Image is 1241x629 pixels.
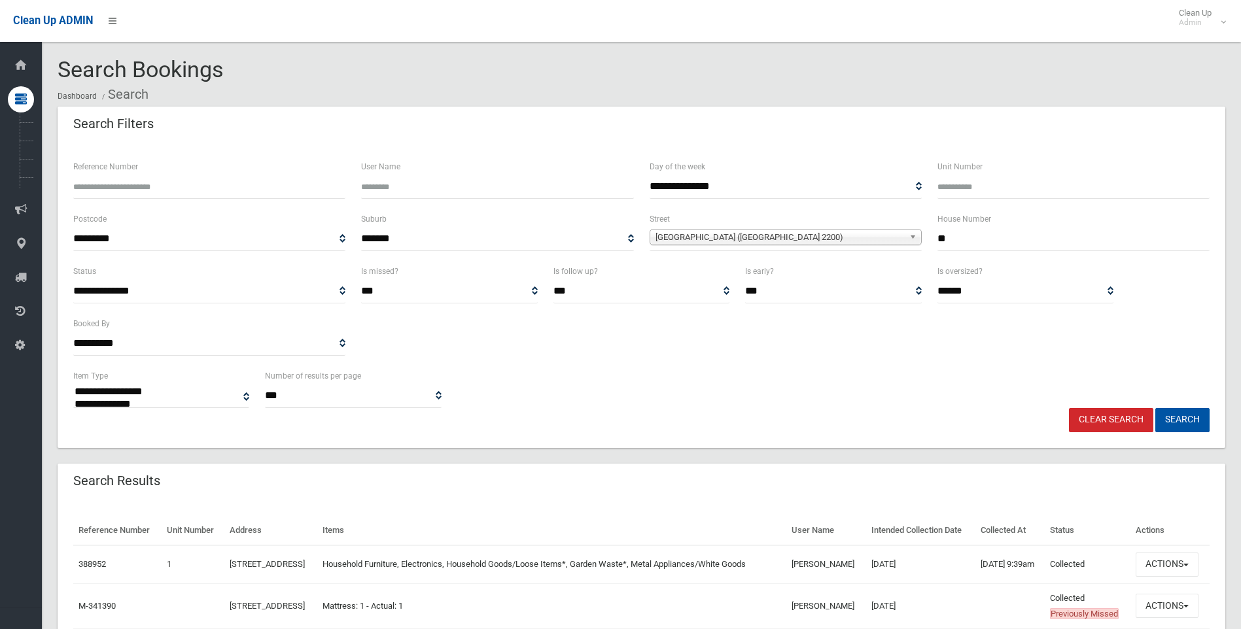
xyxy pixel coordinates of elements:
td: [PERSON_NAME] [786,583,865,628]
label: Is missed? [361,264,398,279]
span: [GEOGRAPHIC_DATA] ([GEOGRAPHIC_DATA] 2200) [655,229,904,245]
th: Status [1045,516,1130,545]
td: Collected [1045,545,1130,583]
header: Search Results [58,468,176,494]
td: Mattress: 1 - Actual: 1 [317,583,787,628]
span: Clean Up ADMIN [13,14,93,27]
label: Reference Number [73,160,138,174]
label: Is oversized? [937,264,983,279]
label: Unit Number [937,160,983,174]
td: [DATE] [866,583,975,628]
td: Household Furniture, Electronics, Household Goods/Loose Items*, Garden Waste*, Metal Appliances/W... [317,545,787,583]
th: Actions [1130,516,1210,545]
th: User Name [786,516,865,545]
a: [STREET_ADDRESS] [230,559,305,569]
small: Admin [1179,18,1212,27]
span: Previously Missed [1050,608,1119,619]
label: Number of results per page [265,369,361,383]
td: [DATE] [866,545,975,583]
label: Booked By [73,316,110,331]
a: Dashboard [58,92,97,101]
button: Search [1155,408,1210,432]
label: Is early? [745,264,774,279]
label: Street [650,212,670,226]
label: Suburb [361,212,387,226]
td: [DATE] 9:39am [975,545,1045,583]
th: Collected At [975,516,1045,545]
th: Reference Number [73,516,162,545]
a: 388952 [79,559,106,569]
span: Clean Up [1172,8,1225,27]
label: Day of the week [650,160,705,174]
th: Unit Number [162,516,224,545]
label: Status [73,264,96,279]
button: Actions [1136,594,1198,618]
label: House Number [937,212,991,226]
label: Postcode [73,212,107,226]
a: Clear Search [1069,408,1153,432]
header: Search Filters [58,111,169,137]
label: Item Type [73,369,108,383]
span: Search Bookings [58,56,224,82]
td: [PERSON_NAME] [786,545,865,583]
td: Collected [1045,583,1130,628]
label: User Name [361,160,400,174]
a: [STREET_ADDRESS] [230,601,305,611]
button: Actions [1136,552,1198,577]
th: Intended Collection Date [866,516,975,545]
th: Address [224,516,317,545]
li: Search [99,82,149,107]
label: Is follow up? [553,264,598,279]
a: M-341390 [79,601,116,611]
th: Items [317,516,787,545]
td: 1 [162,545,224,583]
